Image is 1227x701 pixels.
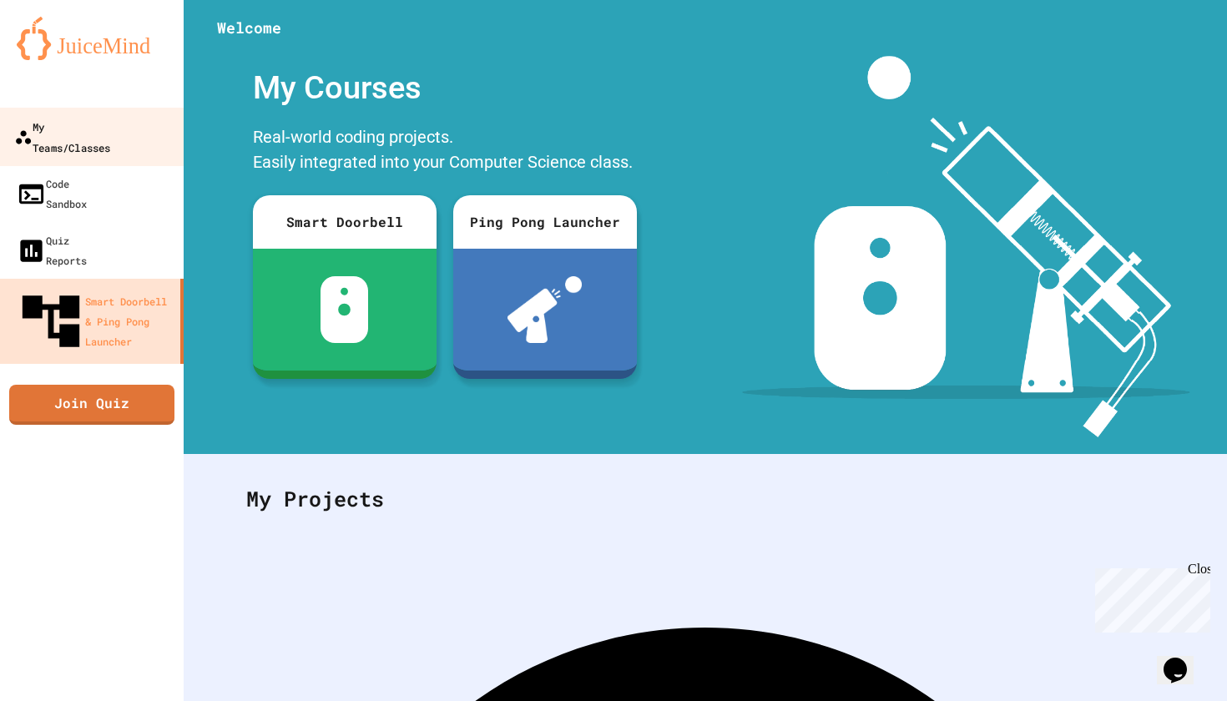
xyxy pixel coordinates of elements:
[7,7,115,106] div: Chat with us now!Close
[1088,562,1210,633] iframe: chat widget
[14,116,110,157] div: My Teams/Classes
[17,287,174,356] div: Smart Doorbell & Ping Pong Launcher
[17,174,87,214] div: Code Sandbox
[453,195,637,249] div: Ping Pong Launcher
[253,195,437,249] div: Smart Doorbell
[507,276,582,343] img: ppl-with-ball.png
[17,17,167,60] img: logo-orange.svg
[245,120,645,183] div: Real-world coding projects. Easily integrated into your Computer Science class.
[9,385,174,425] a: Join Quiz
[17,230,87,270] div: Quiz Reports
[742,56,1189,437] img: banner-image-my-projects.png
[245,56,645,120] div: My Courses
[1157,634,1210,684] iframe: chat widget
[230,466,1181,532] div: My Projects
[321,276,368,343] img: sdb-white.svg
